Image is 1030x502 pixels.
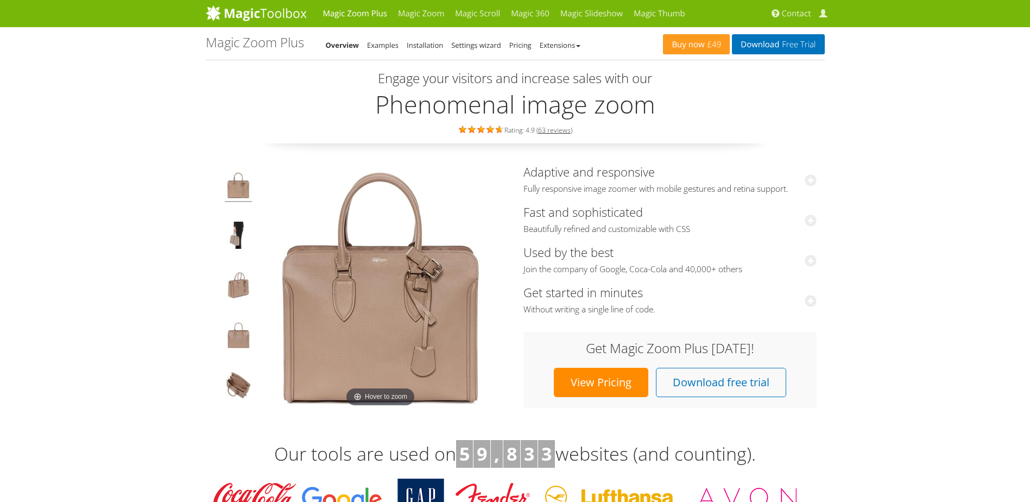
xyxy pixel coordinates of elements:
a: Installation [407,40,443,50]
a: Buy now£49 [663,34,730,54]
span: Without writing a single line of code. [523,304,817,315]
span: Fully responsive image zoomer with mobile gestures and retina support. [523,184,817,194]
h2: Phenomenal image zoom [206,91,825,118]
span: Contact [782,8,811,19]
b: 5 [459,441,470,466]
img: JavaScript zoom tool example [225,372,252,402]
a: Pricing [509,40,532,50]
a: View Pricing [554,368,648,397]
img: Hover image zoom example [225,322,252,352]
a: Examples [367,40,399,50]
a: Settings wizard [451,40,501,50]
span: Beautifully refined and customizable with CSS [523,224,817,235]
a: Fast and sophisticatedBeautifully refined and customizable with CSS [523,204,817,235]
a: Adaptive and responsiveFully responsive image zoomer with mobile gestures and retina support. [523,164,817,194]
b: 3 [541,441,552,466]
span: £49 [705,40,722,49]
h3: Our tools are used on websites (and counting). [206,440,825,468]
h3: Get Magic Zoom Plus [DATE]! [534,341,806,355]
h3: Engage your visitors and increase sales with our [208,71,822,85]
span: Join the company of Google, Coca-Cola and 40,000+ others [523,264,817,275]
h1: Magic Zoom Plus [206,35,304,49]
a: DownloadFree Trial [732,34,824,54]
img: Magic Zoom Plus Demo [258,165,503,410]
a: 63 reviews [538,125,571,135]
img: MagicToolbox.com - Image tools for your website [206,5,307,21]
b: , [494,441,500,466]
img: Product image zoom example [225,172,252,202]
a: Extensions [540,40,580,50]
a: Download free trial [656,368,786,397]
b: 3 [524,441,534,466]
div: Rating: 4.9 ( ) [206,123,825,135]
a: Overview [326,40,359,50]
a: Magic Zoom Plus DemoHover to zoom [258,165,503,410]
img: jQuery image zoom example [225,272,252,302]
a: Used by the bestJoin the company of Google, Coca-Cola and 40,000+ others [523,244,817,275]
span: Free Trial [779,40,816,49]
b: 9 [477,441,487,466]
img: JavaScript image zoom example [225,222,252,252]
b: 8 [507,441,517,466]
a: Get started in minutesWithout writing a single line of code. [523,284,817,315]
